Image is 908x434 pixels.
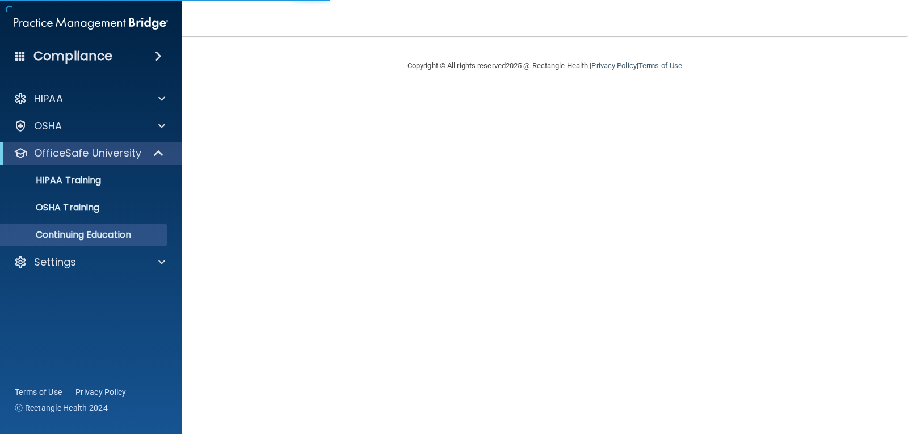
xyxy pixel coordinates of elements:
p: HIPAA [34,92,63,106]
a: Privacy Policy [591,61,636,70]
h4: Compliance [33,48,112,64]
a: OfficeSafe University [14,146,165,160]
p: OfficeSafe University [34,146,141,160]
a: Terms of Use [15,386,62,398]
a: HIPAA [14,92,165,106]
a: OSHA [14,119,165,133]
span: Ⓒ Rectangle Health 2024 [15,402,108,414]
p: OSHA [34,119,62,133]
img: PMB logo [14,12,168,35]
div: Copyright © All rights reserved 2025 @ Rectangle Health | | [338,48,752,84]
a: Terms of Use [638,61,682,70]
a: Privacy Policy [75,386,127,398]
a: Settings [14,255,165,269]
p: HIPAA Training [7,175,101,186]
p: Continuing Education [7,229,162,241]
p: Settings [34,255,76,269]
p: OSHA Training [7,202,99,213]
